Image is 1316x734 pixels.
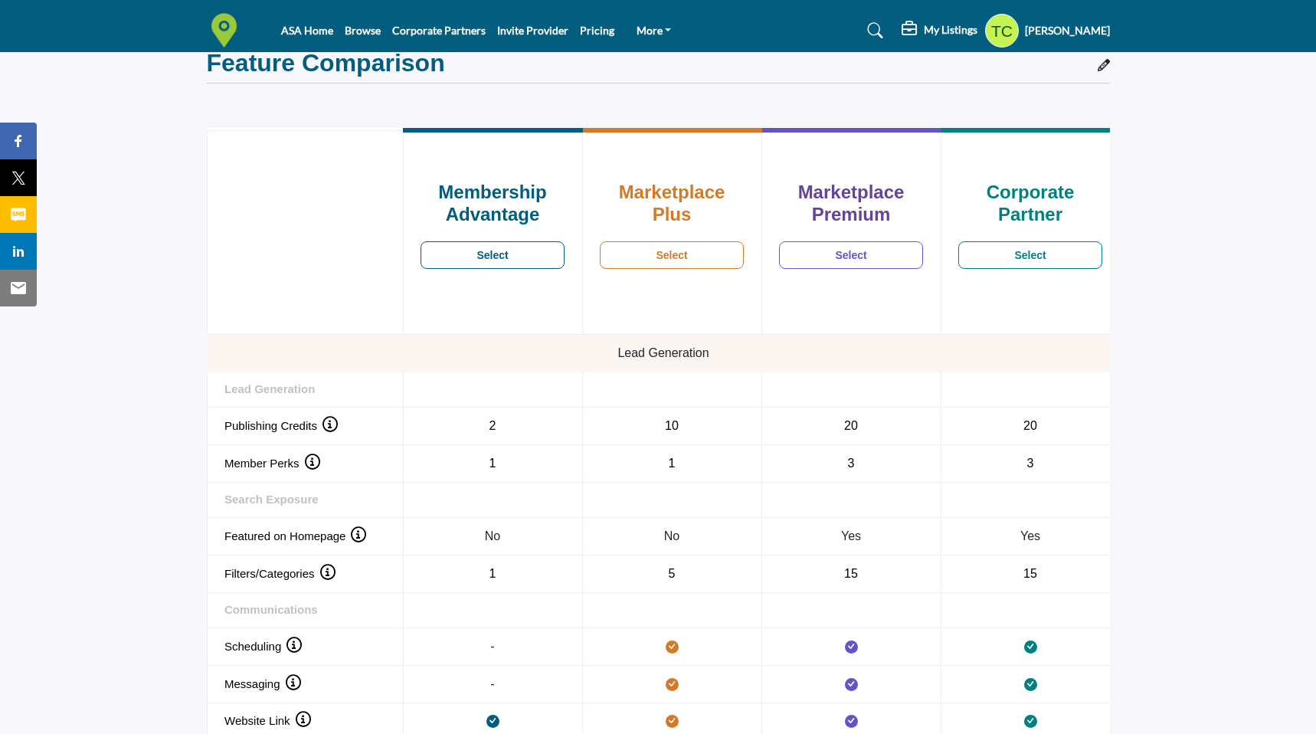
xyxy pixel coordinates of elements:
span: 3 [1027,457,1034,470]
span: 3 [848,457,855,470]
span: 1 [489,567,496,580]
span: 5 [669,567,676,580]
div: My Listings [902,21,977,40]
td: - [403,628,582,666]
span: 1 [489,457,496,470]
a: More [626,20,683,41]
span: Website Link [224,714,311,727]
h5: [PERSON_NAME] [1025,23,1110,38]
img: Site Logo [207,13,249,48]
button: Show hide supplier dropdown [985,14,1019,48]
span: Scheduling [224,640,302,653]
a: Search [853,18,893,43]
span: 15 [844,567,858,580]
a: Invite Provider [497,24,568,37]
span: No [485,529,500,542]
span: Messaging [224,677,301,690]
strong: Communications [224,603,318,616]
h2: Feature Comparison [207,48,445,77]
span: Yes [1020,529,1040,542]
span: Publishing Credits [224,419,338,432]
span: 1 [669,457,676,470]
span: 20 [1023,419,1037,432]
h5: My Listings [924,23,977,37]
td: Lead Generation [207,335,1120,372]
span: 15 [1023,567,1037,580]
span: 2 [489,419,496,432]
span: Member Perks [224,457,320,470]
span: Yes [841,529,861,542]
td: - [403,666,582,703]
a: Corporate Partners [392,24,486,37]
a: ASA Home [281,24,333,37]
span: 20 [844,419,858,432]
span: Filters/Categories [224,567,336,580]
span: 10 [665,419,679,432]
strong: Search Exposure [224,493,319,506]
a: Browse [345,24,381,37]
a: Pricing [580,24,614,37]
span: Featured on Homepage [224,529,366,542]
span: No [664,529,679,542]
strong: Lead Generation [224,382,315,395]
